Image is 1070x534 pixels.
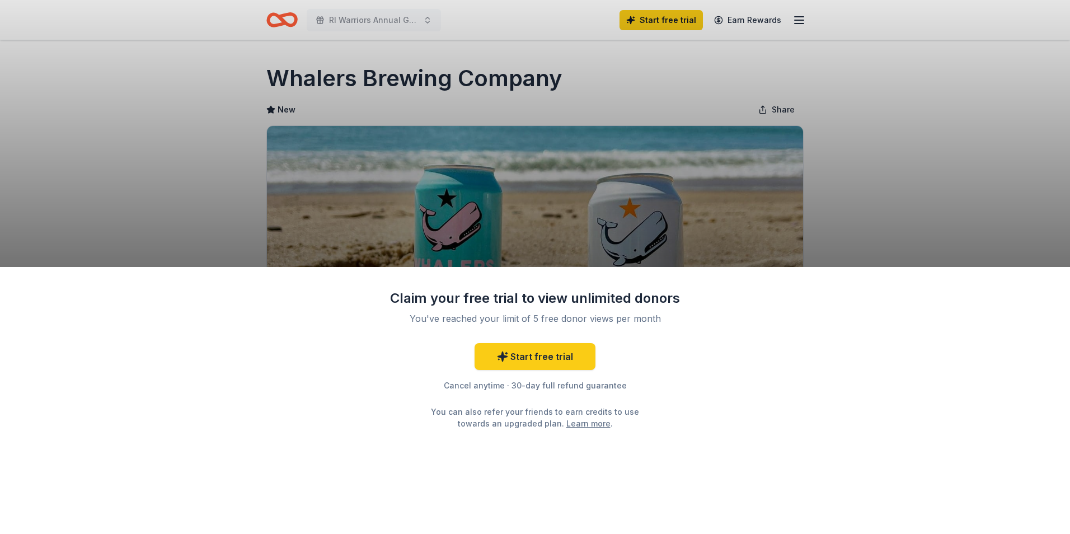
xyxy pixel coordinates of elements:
div: You've reached your limit of 5 free donor views per month [403,312,667,325]
div: Claim your free trial to view unlimited donors [389,289,681,307]
div: Cancel anytime · 30-day full refund guarantee [389,379,681,392]
a: Learn more [566,418,611,429]
div: You can also refer your friends to earn credits to use towards an upgraded plan. . [421,406,649,429]
a: Start free trial [475,343,595,370]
